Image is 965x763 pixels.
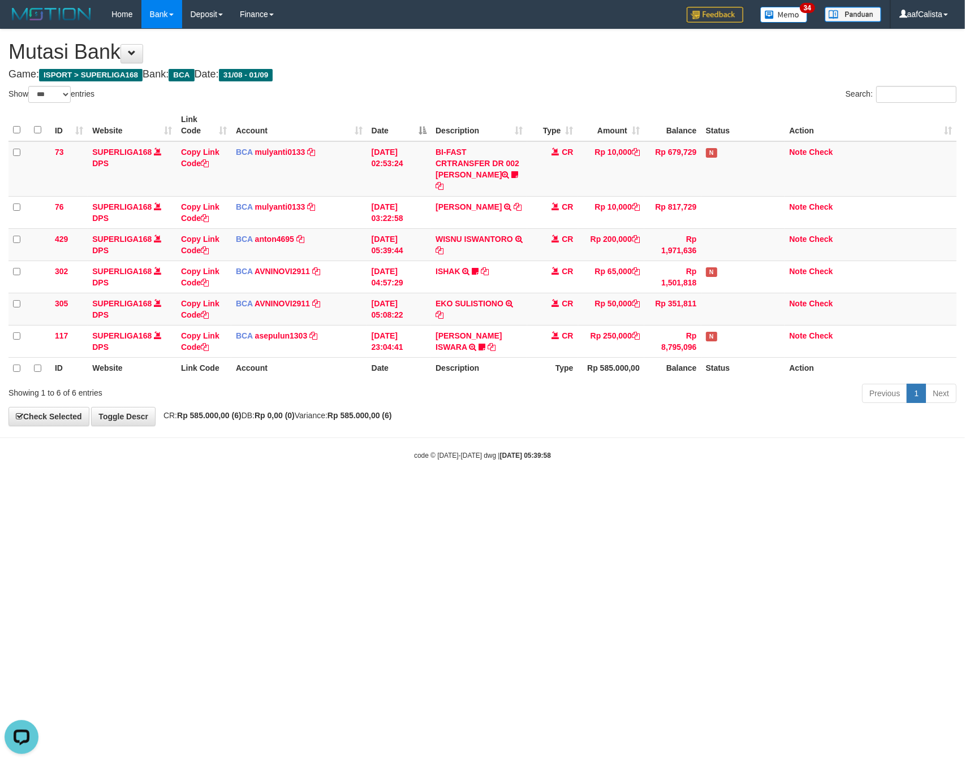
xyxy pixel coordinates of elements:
[527,357,578,379] th: Type
[789,235,807,244] a: Note
[367,293,431,325] td: [DATE] 05:08:22
[578,293,644,325] td: Rp 50,000
[367,141,431,197] td: [DATE] 02:53:24
[181,202,219,223] a: Copy Link Code
[88,196,176,228] td: DPS
[644,261,701,293] td: Rp 1,501,818
[562,202,573,211] span: CR
[55,299,68,308] span: 305
[181,267,219,287] a: Copy Link Code
[312,267,320,276] a: Copy AVNINOVI2911 to clipboard
[706,267,717,277] span: Has Note
[562,267,573,276] span: CR
[687,7,743,23] img: Feedback.jpg
[28,86,71,103] select: Showentries
[367,109,431,141] th: Date: activate to sort column descending
[92,148,152,157] a: SUPERLIGA168
[8,86,94,103] label: Show entries
[367,228,431,261] td: [DATE] 05:39:44
[862,384,907,403] a: Previous
[644,141,701,197] td: Rp 679,729
[562,331,573,340] span: CR
[255,148,305,157] a: mulyanti0133
[706,148,717,158] span: Has Note
[431,109,527,141] th: Description: activate to sort column ascending
[309,331,317,340] a: Copy asepulun1303 to clipboard
[436,310,443,319] a: Copy EKO SULISTIONO to clipboard
[181,235,219,255] a: Copy Link Code
[578,228,644,261] td: Rp 200,000
[488,343,496,352] a: Copy DIONYSIUS ISWARA to clipboard
[500,452,551,459] strong: [DATE] 05:39:58
[55,331,68,340] span: 117
[50,109,88,141] th: ID: activate to sort column ascending
[8,69,957,80] h4: Game: Bank: Date:
[644,357,701,379] th: Balance
[632,331,640,340] a: Copy Rp 250,000 to clipboard
[296,235,304,244] a: Copy anton4695 to clipboard
[578,196,644,228] td: Rp 10,000
[255,331,308,340] a: asepulun1303
[236,299,253,308] span: BCA
[436,331,502,352] a: [PERSON_NAME] ISWARA
[789,202,807,211] a: Note
[809,235,833,244] a: Check
[644,325,701,357] td: Rp 8,795,096
[809,299,833,308] a: Check
[236,267,253,276] span: BCA
[632,148,640,157] a: Copy Rp 10,000 to clipboard
[176,109,231,141] th: Link Code: activate to sort column ascending
[181,299,219,319] a: Copy Link Code
[789,267,807,276] a: Note
[789,148,807,157] a: Note
[55,235,68,244] span: 429
[481,267,489,276] a: Copy ISHAK to clipboard
[367,261,431,293] td: [DATE] 04:57:29
[644,293,701,325] td: Rp 351,811
[701,109,785,141] th: Status
[88,261,176,293] td: DPS
[785,357,957,379] th: Action
[789,299,807,308] a: Note
[578,109,644,141] th: Amount: activate to sort column ascending
[88,357,176,379] th: Website
[92,235,152,244] a: SUPERLIGA168
[785,109,957,141] th: Action: activate to sort column ascending
[158,411,392,420] span: CR: DB: Variance:
[177,411,242,420] strong: Rp 585.000,00 (6)
[809,331,833,340] a: Check
[701,357,785,379] th: Status
[176,357,231,379] th: Link Code
[760,7,808,23] img: Button%20Memo.svg
[876,86,957,103] input: Search:
[789,331,807,340] a: Note
[8,41,957,63] h1: Mutasi Bank
[236,148,253,157] span: BCA
[809,202,833,211] a: Check
[800,3,815,13] span: 34
[562,299,573,308] span: CR
[55,267,68,276] span: 302
[527,109,578,141] th: Type: activate to sort column ascending
[436,267,460,276] a: ISHAK
[236,202,253,211] span: BCA
[644,228,701,261] td: Rp 1,971,636
[88,141,176,197] td: DPS
[92,299,152,308] a: SUPERLIGA168
[92,331,152,340] a: SUPERLIGA168
[367,325,431,357] td: [DATE] 23:04:41
[436,235,513,244] a: WISNU ISWANTORO
[236,331,253,340] span: BCA
[181,331,219,352] a: Copy Link Code
[255,235,294,244] a: anton4695
[578,141,644,197] td: Rp 10,000
[514,202,522,211] a: Copy DEWI PITRI NINGSIH to clipboard
[644,109,701,141] th: Balance
[307,202,315,211] a: Copy mulyanti0133 to clipboard
[255,267,310,276] a: AVNINOVI2911
[436,181,443,190] a: Copy BI-FAST CRTRANSFER DR 002 MUHAMAD MADROJI to clipboard
[55,148,64,157] span: 73
[632,267,640,276] a: Copy Rp 65,000 to clipboard
[414,452,551,459] small: code © [DATE]-[DATE] dwg |
[562,235,573,244] span: CR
